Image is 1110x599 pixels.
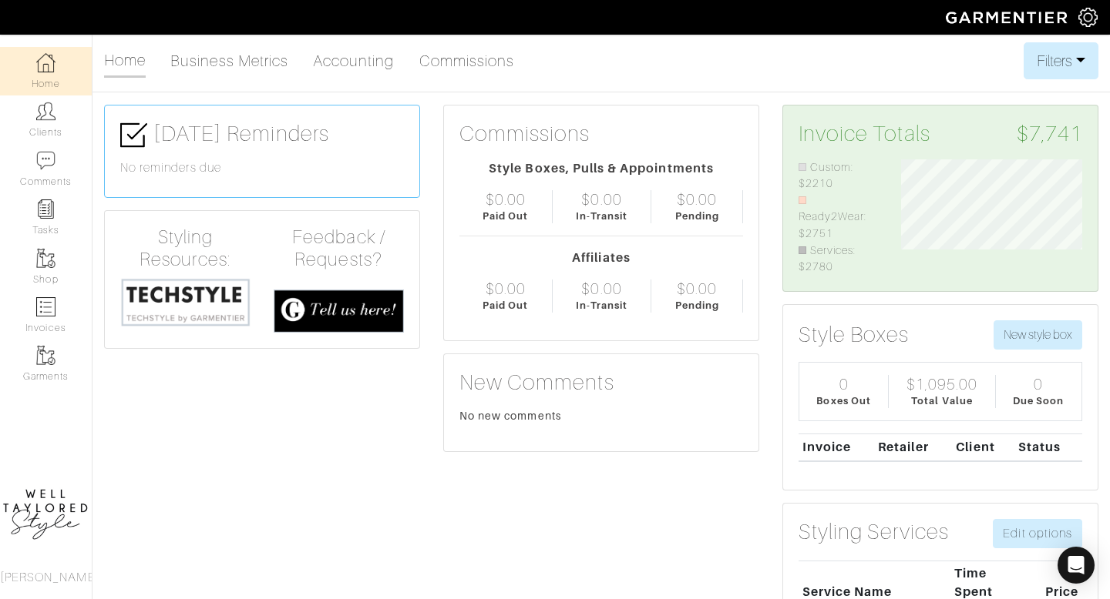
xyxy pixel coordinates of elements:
[459,249,743,267] div: Affiliates
[911,393,973,408] div: Total Value
[799,243,878,276] li: Services: $2780
[459,121,590,147] h3: Commissions
[486,279,526,298] div: $0.00
[120,161,404,176] h6: No reminders due
[799,121,1082,147] h3: Invoice Totals
[906,375,977,393] div: $1,095.00
[799,434,874,461] th: Invoice
[581,190,621,209] div: $0.00
[1058,547,1095,584] div: Open Intercom Messenger
[104,45,146,78] a: Home
[36,297,55,316] img: orders-icon-0abe47150d42831381b5fb84f609e132dff9fe21cb692f30cb5eec754e2cba89.png
[816,393,870,408] div: Boxes Out
[120,277,251,327] img: techstyle-93310999766a10050dc78ceb7f971a75838126fd19372ce40ba20cdf6a89b94b.png
[1078,8,1098,27] img: gear-icon-white-bd11855cb880d31180b6d7d6211b90ccbf57a29d726f0c71d8c61bd08dd39cc2.png
[581,279,621,298] div: $0.00
[170,45,288,76] a: Business Metrics
[1024,42,1098,79] button: Filters
[313,45,395,76] a: Accounting
[36,249,55,268] img: garments-icon-b7da505a4dc4fd61783c78ac3ca0ef83fa9d6f193b1c9dc38574b1d14d53ca28.png
[677,190,717,209] div: $0.00
[839,375,849,393] div: 0
[1017,121,1082,147] span: $7,741
[486,190,526,209] div: $0.00
[953,434,1015,461] th: Client
[799,192,878,243] li: Ready2Wear: $2751
[675,298,719,313] div: Pending
[120,226,251,271] h4: Styling Resources:
[874,434,952,461] th: Retailer
[675,209,719,223] div: Pending
[274,226,404,271] h4: Feedback / Requests?
[483,298,528,313] div: Paid Out
[1013,393,1064,408] div: Due Soon
[994,320,1082,350] button: New style box
[120,122,147,149] img: check-box-icon-36a4915ff3ba2bd8f6e4f29bc755bb66becd62c870f447fc0dd1365fcfddab58.png
[274,289,404,333] img: feedback_requests-3821251ac2bd56c73c230f3229a5b25d6eb027adea667894f41107c140538ee0.png
[938,4,1078,31] img: garmentier-logo-header-white-b43fb05a5012e4ada735d5af1a66efaba907eab6374d6393d1fbf88cb4ef424d.png
[419,45,515,76] a: Commissions
[483,209,528,223] div: Paid Out
[576,209,628,223] div: In-Transit
[459,370,743,396] h3: New Comments
[799,159,878,192] li: Custom: $2210
[993,519,1082,548] a: Edit options
[36,102,55,121] img: clients-icon-6bae9207a08558b7cb47a8932f037763ab4055f8c8b6bfacd5dc20c3e0201464.png
[677,279,717,298] div: $0.00
[36,151,55,170] img: comment-icon-a0a6a9ef722e966f86d9cbdc48e553b5cf19dbc54f86b18d962a5391bc8f6eb6.png
[36,53,55,72] img: dashboard-icon-dbcd8f5a0b271acd01030246c82b418ddd0df26cd7fceb0bd07c9910d44c42f6.png
[1014,434,1082,461] th: Status
[1034,375,1043,393] div: 0
[36,346,55,365] img: garments-icon-b7da505a4dc4fd61783c78ac3ca0ef83fa9d6f193b1c9dc38574b1d14d53ca28.png
[799,322,910,348] h3: Style Boxes
[576,298,628,313] div: In-Transit
[36,199,55,219] img: reminder-icon-8004d30b9f0a5d33ae49ab947aed9ed385cf756f9e5892f1edd6e32f2345188e.png
[459,408,743,423] div: No new comments
[799,519,949,545] h3: Styling Services
[120,121,404,149] h3: [DATE] Reminders
[459,159,743,178] div: Style Boxes, Pulls & Appointments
